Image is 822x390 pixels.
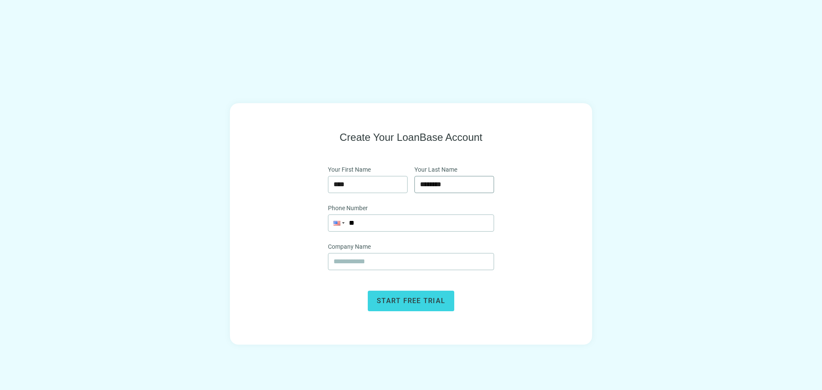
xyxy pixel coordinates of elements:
[328,215,345,231] div: United States: + 1
[328,203,373,213] label: Phone Number
[328,242,376,251] label: Company Name
[328,165,376,174] label: Your First Name
[414,165,463,174] label: Your Last Name
[340,131,482,144] span: Create Your LoanBase Account
[377,297,445,305] span: Start free trial
[368,291,454,311] button: Start free trial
